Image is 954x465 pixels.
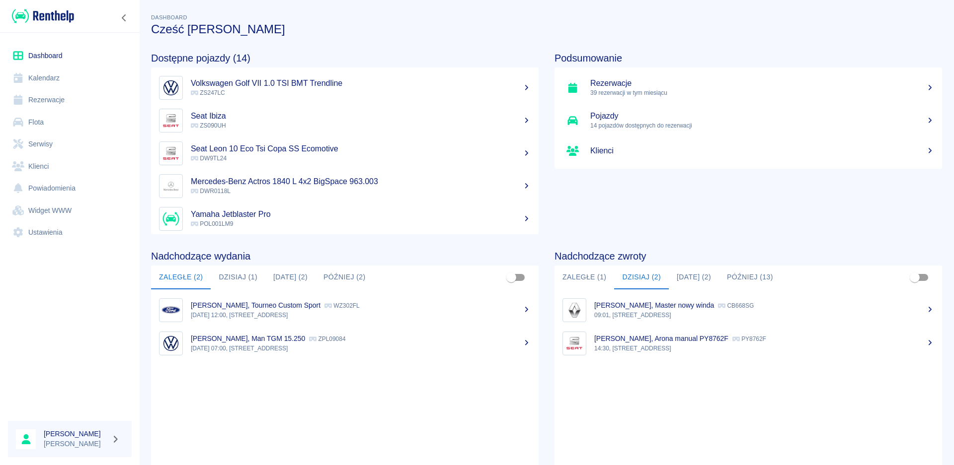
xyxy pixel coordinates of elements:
[8,133,132,155] a: Serwisy
[191,188,231,195] span: DWR0118L
[594,344,934,353] p: 14:30, [STREET_ADDRESS]
[502,268,521,287] span: Pokaż przypisane tylko do mnie
[905,268,924,287] span: Pokaż przypisane tylko do mnie
[555,52,942,64] h4: Podsumowanie
[151,22,942,36] h3: Cześć [PERSON_NAME]
[191,311,531,320] p: [DATE] 12:00, [STREET_ADDRESS]
[8,155,132,178] a: Klienci
[44,439,107,449] p: [PERSON_NAME]
[8,67,132,89] a: Kalendarz
[44,429,107,439] h6: [PERSON_NAME]
[555,327,942,360] a: Image[PERSON_NAME], Arona manual PY8762F PY8762F14:30, [STREET_ADDRESS]
[565,334,584,353] img: Image
[309,335,345,342] p: ZPL09084
[732,335,766,342] p: PY8762F
[151,104,539,137] a: ImageSeat Ibiza ZS090UH
[191,155,227,162] span: DW9TL24
[191,78,531,88] h5: Volkswagen Golf VII 1.0 TSI BMT Trendline
[590,78,934,88] h5: Rezerwacje
[8,111,132,133] a: Flota
[590,121,934,130] p: 14 pojazdów dostępnych do rezerwacji
[719,266,781,289] button: Później (13)
[191,334,305,342] p: [PERSON_NAME], Man TGM 15.250
[161,177,180,196] img: Image
[594,334,728,342] p: [PERSON_NAME], Arona manual PY8762F
[161,209,180,228] img: Image
[151,170,539,202] a: ImageMercedes-Benz Actros 1840 L 4x2 BigSpace 963.003 DWR0118L
[594,301,714,309] p: [PERSON_NAME], Master nowy winda
[324,302,360,309] p: WZ302FL
[614,266,669,289] button: Dzisiaj (2)
[161,144,180,163] img: Image
[211,266,265,289] button: Dzisiaj (1)
[8,177,132,199] a: Powiadomienia
[191,89,225,96] span: ZS247LC
[191,122,226,129] span: ZS090UH
[191,144,531,154] h5: Seat Leon 10 Eco Tsi Copa SS Ecomotive
[191,301,320,309] p: [PERSON_NAME], Tourneo Custom Sport
[718,302,754,309] p: CB668SG
[8,45,132,67] a: Dashboard
[8,8,74,24] a: Renthelp logo
[191,209,531,219] h5: Yamaha Jetblaster Pro
[117,11,132,24] button: Zwiń nawigację
[8,199,132,222] a: Widget WWW
[669,266,719,289] button: [DATE] (2)
[161,334,180,353] img: Image
[161,301,180,320] img: Image
[594,311,934,320] p: 09:01, [STREET_ADDRESS]
[12,8,74,24] img: Renthelp logo
[151,266,211,289] button: Zaległe (2)
[555,293,942,327] a: Image[PERSON_NAME], Master nowy winda CB668SG09:01, [STREET_ADDRESS]
[191,177,531,187] h5: Mercedes-Benz Actros 1840 L 4x2 BigSpace 963.003
[151,52,539,64] h4: Dostępne pojazdy (14)
[8,89,132,111] a: Rezerwacje
[265,266,316,289] button: [DATE] (2)
[191,220,233,227] span: POL001LM9
[316,266,374,289] button: Później (2)
[590,88,934,97] p: 39 rezerwacji w tym miesiącu
[151,250,539,262] h4: Nadchodzące wydania
[191,111,531,121] h5: Seat Ibiza
[151,137,539,170] a: ImageSeat Leon 10 Eco Tsi Copa SS Ecomotive DW9TL24
[151,14,187,20] span: Dashboard
[151,202,539,235] a: ImageYamaha Jetblaster Pro POL001LM9
[161,78,180,97] img: Image
[161,111,180,130] img: Image
[555,104,942,137] a: Pojazdy14 pojazdów dostępnych do rezerwacji
[151,293,539,327] a: Image[PERSON_NAME], Tourneo Custom Sport WZ302FL[DATE] 12:00, [STREET_ADDRESS]
[191,344,531,353] p: [DATE] 07:00, [STREET_ADDRESS]
[151,71,539,104] a: ImageVolkswagen Golf VII 1.0 TSI BMT Trendline ZS247LC
[8,221,132,244] a: Ustawienia
[555,137,942,165] a: Klienci
[590,146,934,156] h5: Klienci
[555,71,942,104] a: Rezerwacje39 rezerwacji w tym miesiącu
[590,111,934,121] h5: Pojazdy
[555,266,614,289] button: Zaległe (1)
[555,250,942,262] h4: Nadchodzące zwroty
[151,327,539,360] a: Image[PERSON_NAME], Man TGM 15.250 ZPL09084[DATE] 07:00, [STREET_ADDRESS]
[565,301,584,320] img: Image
